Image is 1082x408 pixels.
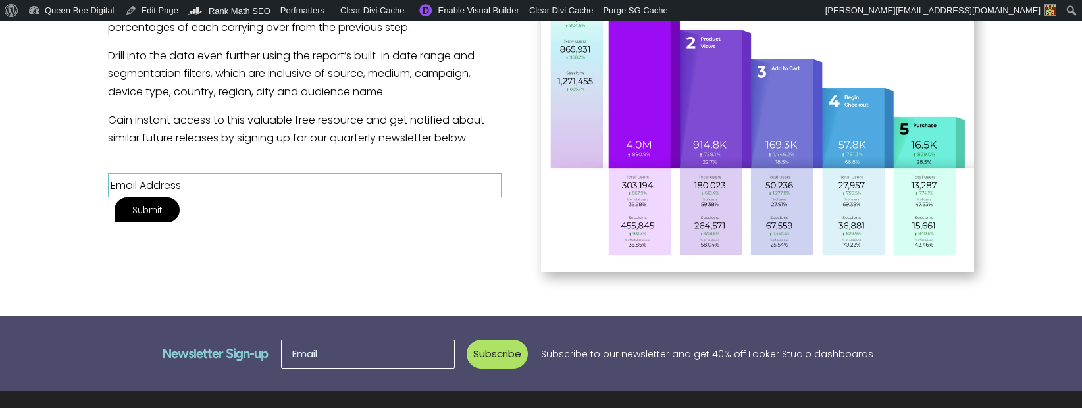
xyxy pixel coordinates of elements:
h3: Newsletter Sign-up [21,345,268,368]
p: Subscribe to our newsletter and get 40% off Looker Studio dashboards [541,345,1061,363]
span: Clear Divi Cache [529,5,594,15]
form: Contact form [108,173,502,222]
p: Gain instant access to this valuable free resource and get notified about similar future releases... [108,111,502,147]
input: Email [281,340,455,369]
p: Drill into the data even further using the report’s built-in date range and segmentation filters,... [108,47,502,111]
span: Rank Math SEO [209,6,270,16]
button: Subscribe [467,340,528,369]
input: Submit [115,197,180,222]
input: Email Address [108,173,502,197]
